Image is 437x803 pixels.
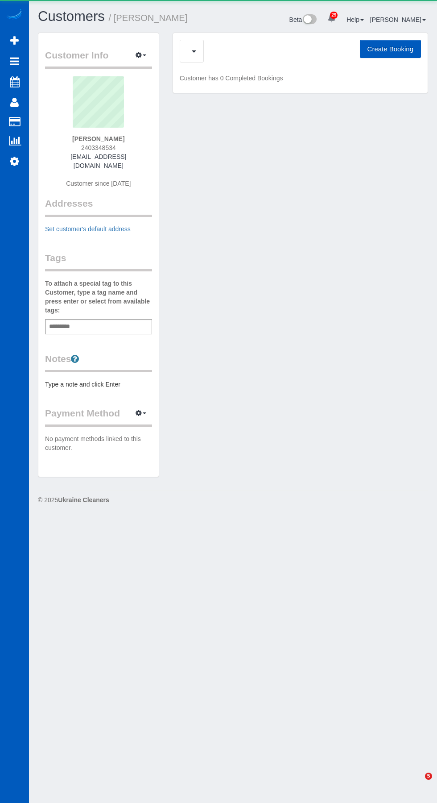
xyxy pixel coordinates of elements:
small: / [PERSON_NAME] [109,13,188,23]
span: 2403348534 [81,144,116,151]
a: Customers [38,8,105,24]
a: Set customer's default address [45,225,131,233]
pre: Type a note and click Enter [45,380,152,389]
span: 29 [330,12,338,19]
legend: Notes [45,352,152,372]
button: Create Booking [360,40,421,58]
div: © 2025 [38,495,428,504]
a: [PERSON_NAME] [370,16,426,23]
img: Automaid Logo [5,9,23,21]
legend: Customer Info [45,49,152,69]
legend: Payment Method [45,407,152,427]
a: Help [346,16,364,23]
span: 5 [425,773,432,780]
img: New interface [302,14,317,26]
legend: Tags [45,251,152,271]
strong: [PERSON_NAME] [72,135,124,142]
span: Customer since [DATE] [66,180,131,187]
a: 29 [323,9,340,29]
label: To attach a special tag to this Customer, type a tag name and press enter or select from availabl... [45,279,152,315]
p: No payment methods linked to this customer. [45,434,152,452]
a: Beta [289,16,317,23]
p: Customer has 0 Completed Bookings [180,74,421,83]
iframe: Intercom live chat [407,773,428,794]
a: [EMAIL_ADDRESS][DOMAIN_NAME] [70,153,126,169]
strong: Ukraine Cleaners [58,496,109,503]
